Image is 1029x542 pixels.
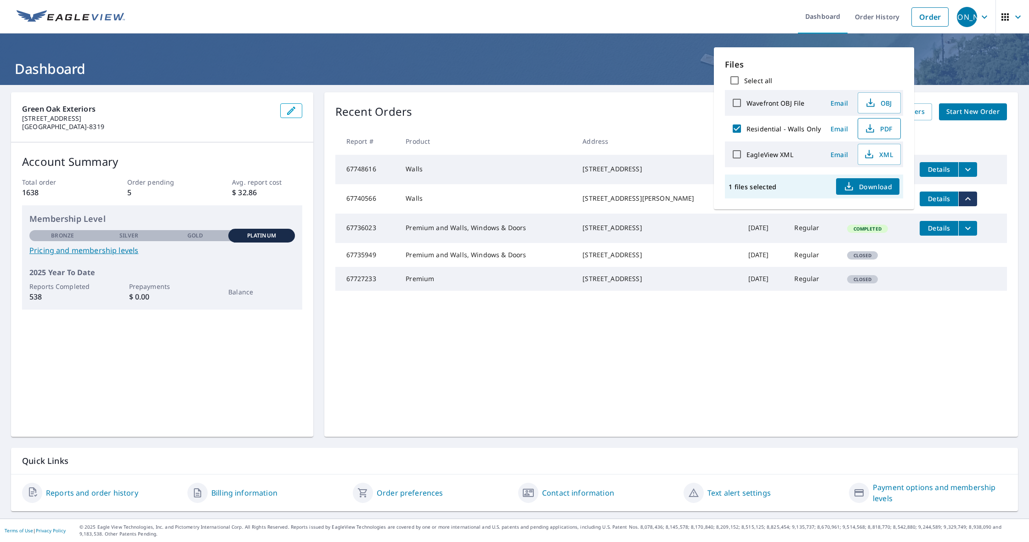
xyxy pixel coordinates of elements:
[582,194,733,203] div: [STREET_ADDRESS][PERSON_NAME]
[398,267,575,291] td: Premium
[335,267,399,291] td: 67727233
[825,122,854,136] button: Email
[11,59,1018,78] h1: Dashboard
[848,252,877,259] span: Closed
[335,184,399,214] td: 67740566
[29,291,96,302] p: 538
[119,231,139,240] p: Silver
[398,214,575,243] td: Premium and Walls, Windows & Doors
[725,58,903,71] p: Files
[22,177,92,187] p: Total order
[5,528,66,533] p: |
[29,267,295,278] p: 2025 Year To Date
[129,282,195,291] p: Prepayments
[787,214,839,243] td: Regular
[746,99,804,107] label: Wavefront OBJ File
[843,181,892,192] span: Download
[335,214,399,243] td: 67736023
[729,182,776,191] p: 1 files selected
[22,103,273,114] p: Green Oak Exteriors
[848,226,887,232] span: Completed
[232,187,302,198] p: $ 32.86
[920,162,958,177] button: detailsBtn-67748616
[36,527,66,534] a: Privacy Policy
[22,187,92,198] p: 1638
[925,194,953,203] span: Details
[582,164,733,174] div: [STREET_ADDRESS]
[22,114,273,123] p: [STREET_ADDRESS]
[787,243,839,267] td: Regular
[29,282,96,291] p: Reports Completed
[398,155,575,184] td: Walls
[582,250,733,260] div: [STREET_ADDRESS]
[836,178,899,195] button: Download
[744,76,772,85] label: Select all
[398,243,575,267] td: Premium and Walls, Windows & Doors
[911,7,949,27] a: Order
[377,487,443,498] a: Order preferences
[864,123,893,134] span: PDF
[920,221,958,236] button: detailsBtn-67736023
[741,267,787,291] td: [DATE]
[828,124,850,133] span: Email
[873,482,1007,504] a: Payment options and membership levels
[946,106,1000,118] span: Start New Order
[741,243,787,267] td: [DATE]
[925,165,953,174] span: Details
[22,153,302,170] p: Account Summary
[46,487,138,498] a: Reports and order history
[864,149,893,160] span: XML
[939,103,1007,120] a: Start New Order
[858,92,901,113] button: OBJ
[29,245,295,256] a: Pricing and membership levels
[335,103,413,120] p: Recent Orders
[848,276,877,282] span: Closed
[958,221,977,236] button: filesDropdownBtn-67736023
[958,192,977,206] button: filesDropdownBtn-67740566
[582,274,733,283] div: [STREET_ADDRESS]
[787,267,839,291] td: Regular
[29,213,295,225] p: Membership Level
[232,177,302,187] p: Avg. report cost
[746,124,821,133] label: Residential - Walls Only
[575,128,741,155] th: Address
[542,487,614,498] a: Contact information
[127,187,197,198] p: 5
[582,223,733,232] div: [STREET_ADDRESS]
[228,287,294,297] p: Balance
[127,177,197,187] p: Order pending
[957,7,977,27] div: [PERSON_NAME]
[129,291,195,302] p: $ 0.00
[825,96,854,110] button: Email
[741,214,787,243] td: [DATE]
[398,128,575,155] th: Product
[335,243,399,267] td: 67735949
[707,487,771,498] a: Text alert settings
[211,487,277,498] a: Billing information
[920,192,958,206] button: detailsBtn-67740566
[746,150,793,159] label: EagleView XML
[858,144,901,165] button: XML
[5,527,33,534] a: Terms of Use
[22,123,273,131] p: [GEOGRAPHIC_DATA]-8319
[51,231,74,240] p: Bronze
[828,99,850,107] span: Email
[864,97,893,108] span: OBJ
[825,147,854,162] button: Email
[925,224,953,232] span: Details
[858,118,901,139] button: PDF
[17,10,125,24] img: EV Logo
[828,150,850,159] span: Email
[79,524,1024,537] p: © 2025 Eagle View Technologies, Inc. and Pictometry International Corp. All Rights Reserved. Repo...
[958,162,977,177] button: filesDropdownBtn-67748616
[187,231,203,240] p: Gold
[335,128,399,155] th: Report #
[335,155,399,184] td: 67748616
[22,455,1007,467] p: Quick Links
[398,184,575,214] td: Walls
[247,231,276,240] p: Platinum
